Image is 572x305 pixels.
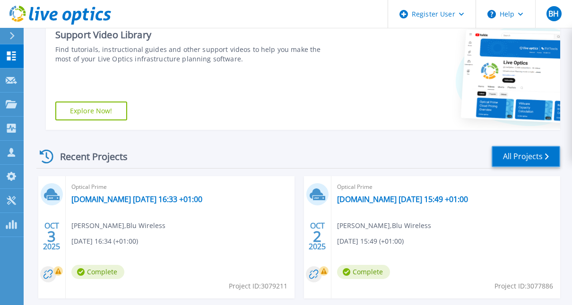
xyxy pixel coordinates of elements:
[71,220,165,231] span: [PERSON_NAME] , Blu Wireless
[337,195,468,204] a: [DOMAIN_NAME] [DATE] 15:49 +01:00
[308,219,326,254] div: OCT 2025
[55,102,127,120] a: Explore Now!
[47,232,56,240] span: 3
[313,232,321,240] span: 2
[548,10,559,17] span: BH
[36,145,140,168] div: Recent Projects
[71,236,138,246] span: [DATE] 16:34 (+01:00)
[55,29,322,41] div: Support Video Library
[337,182,555,192] span: Optical Prime
[494,281,553,291] span: Project ID: 3077886
[492,146,560,167] a: All Projects
[43,219,61,254] div: OCT 2025
[71,182,289,192] span: Optical Prime
[337,236,404,246] span: [DATE] 15:49 (+01:00)
[337,220,431,231] span: [PERSON_NAME] , Blu Wireless
[71,265,124,279] span: Complete
[229,281,287,291] span: Project ID: 3079211
[337,265,390,279] span: Complete
[55,45,322,64] div: Find tutorials, instructional guides and other support videos to help you make the most of your L...
[71,195,202,204] a: [DOMAIN_NAME] [DATE] 16:33 +01:00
